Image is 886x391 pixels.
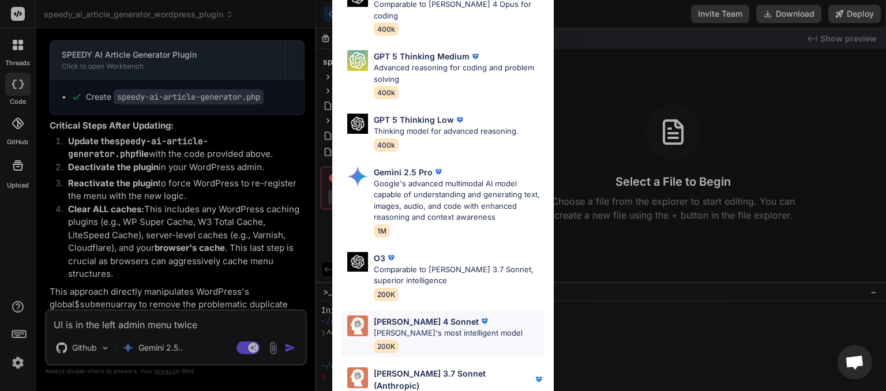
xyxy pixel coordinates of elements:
div: Open chat [838,345,872,379]
p: [PERSON_NAME] 4 Sonnet [374,315,479,328]
img: Pick Models [347,50,368,71]
p: Comparable to [PERSON_NAME] 3.7 Sonnet, superior intelligence [374,264,545,287]
span: 400k [374,86,399,99]
p: O3 [374,252,385,264]
p: [PERSON_NAME]'s most intelligent model [374,328,523,339]
p: Gemini 2.5 Pro [374,166,433,178]
span: 400k [374,138,399,152]
img: premium [479,315,490,327]
img: Pick Models [347,114,368,134]
img: premium [433,166,444,178]
img: premium [454,114,465,126]
span: 200K [374,288,399,301]
span: 200K [374,340,399,353]
p: Thinking model for advanced reasoning. [374,126,519,137]
p: Advanced reasoning for coding and problem solving [374,62,545,85]
img: Pick Models [347,315,368,336]
p: Google's advanced multimodal AI model capable of understanding and generating text, images, audio... [374,178,545,223]
img: Pick Models [347,367,368,388]
p: GPT 5 Thinking Low [374,114,454,126]
img: Pick Models [347,166,368,187]
span: 1M [374,224,390,238]
img: premium [533,374,545,385]
img: premium [385,252,397,264]
span: 400k [374,22,399,36]
p: GPT 5 Thinking Medium [374,50,470,62]
img: Pick Models [347,252,368,272]
img: premium [470,51,481,62]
